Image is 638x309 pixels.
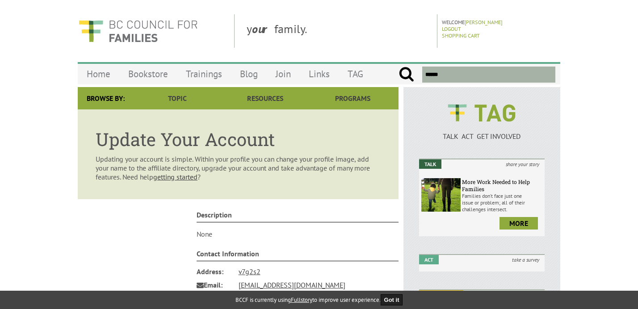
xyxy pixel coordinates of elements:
a: Logout [442,25,461,32]
a: Bookstore [119,63,177,84]
img: BC Council for FAMILIES [78,14,198,48]
a: v7g2s2 [239,267,260,276]
strong: our [252,21,274,36]
div: y family. [239,14,437,48]
h6: More Work Needed to Help Families [462,178,542,192]
article: Updating your account is simple. Within your profile you can change your profile image, add your ... [78,109,399,199]
p: TALK ACT GET INVOLVED [419,132,545,141]
h1: Update Your Account [96,127,381,151]
a: Home [78,63,119,84]
a: Blog [231,63,267,84]
a: TALK ACT GET INVOLVED [419,123,545,141]
input: Submit [399,67,414,83]
a: Programs [309,87,397,109]
div: Browse By: [78,87,134,109]
a: Trainings [177,63,231,84]
a: Shopping Cart [442,32,480,39]
i: share your story [500,159,545,169]
p: Welcome [442,19,558,25]
a: TAG [339,63,372,84]
a: Resources [221,87,309,109]
span: Address [197,265,232,278]
a: getting started [153,172,197,181]
a: Fullstory [291,296,312,304]
i: join a campaign [499,290,545,300]
h4: Contact Information [197,249,399,261]
h4: Description [197,210,399,222]
p: None [197,230,399,238]
i: take a survey [507,255,545,264]
a: Links [300,63,339,84]
em: Get Involved [419,290,463,300]
button: Got it [381,294,403,305]
img: BCCF's TAG Logo [441,96,522,130]
p: Families don’t face just one issue or problem; all of their challenges intersect. [462,192,542,213]
a: Topic [134,87,221,109]
a: more [499,217,538,230]
em: Act [419,255,439,264]
a: [EMAIL_ADDRESS][DOMAIN_NAME] [239,280,345,289]
a: [PERSON_NAME] [465,19,503,25]
a: Join [267,63,300,84]
span: Email [197,278,232,292]
em: Talk [419,159,441,169]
